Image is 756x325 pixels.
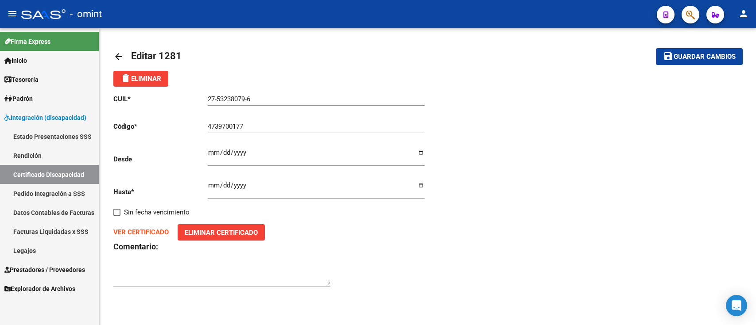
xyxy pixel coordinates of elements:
mat-icon: menu [7,8,18,19]
p: Código [113,122,208,131]
span: Eliminar Certificado [185,229,258,237]
mat-icon: save [663,51,674,61]
span: Eliminar [120,75,161,83]
span: - omint [70,4,102,24]
span: Editar 1281 [131,50,182,61]
span: Tesorería [4,75,39,84]
span: Sin fecha vencimiento [124,207,190,218]
span: Integración (discapacidad) [4,113,86,122]
span: Firma Express [4,37,50,46]
mat-icon: delete [120,73,131,84]
button: Guardar cambios [656,48,743,65]
button: Eliminar [113,71,168,87]
span: Explorador de Archivos [4,284,75,294]
a: VER CERTIFICADO [113,228,169,236]
span: Prestadores / Proveedores [4,265,85,275]
mat-icon: person [738,8,749,19]
span: Padrón [4,94,33,103]
span: Inicio [4,56,27,65]
span: Guardar cambios [674,53,736,61]
button: Eliminar Certificado [178,224,265,241]
p: Hasta [113,187,208,197]
p: CUIL [113,94,208,104]
p: Desde [113,154,208,164]
mat-icon: arrow_back [113,51,124,62]
div: Open Intercom Messenger [726,295,747,316]
strong: Comentario: [113,242,158,251]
